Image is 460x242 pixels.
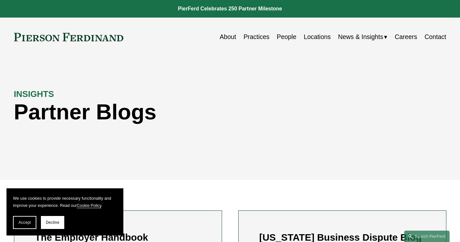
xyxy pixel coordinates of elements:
[220,31,236,43] a: About
[277,31,296,43] a: People
[14,100,338,125] h1: Partner Blogs
[338,31,387,43] a: folder dropdown
[395,31,417,43] a: Careers
[19,220,31,225] span: Accept
[13,216,36,229] button: Accept
[338,31,383,43] span: News & Insights
[13,195,117,209] p: We use cookies to provide necessary functionality and improve your experience. Read our .
[46,220,59,225] span: Decline
[404,231,450,242] a: Search this site
[6,188,123,235] section: Cookie banner
[243,31,269,43] a: Practices
[77,203,101,208] a: Cookie Policy
[425,31,446,43] a: Contact
[14,89,54,99] strong: INSIGHTS
[41,216,64,229] button: Decline
[304,31,331,43] a: Locations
